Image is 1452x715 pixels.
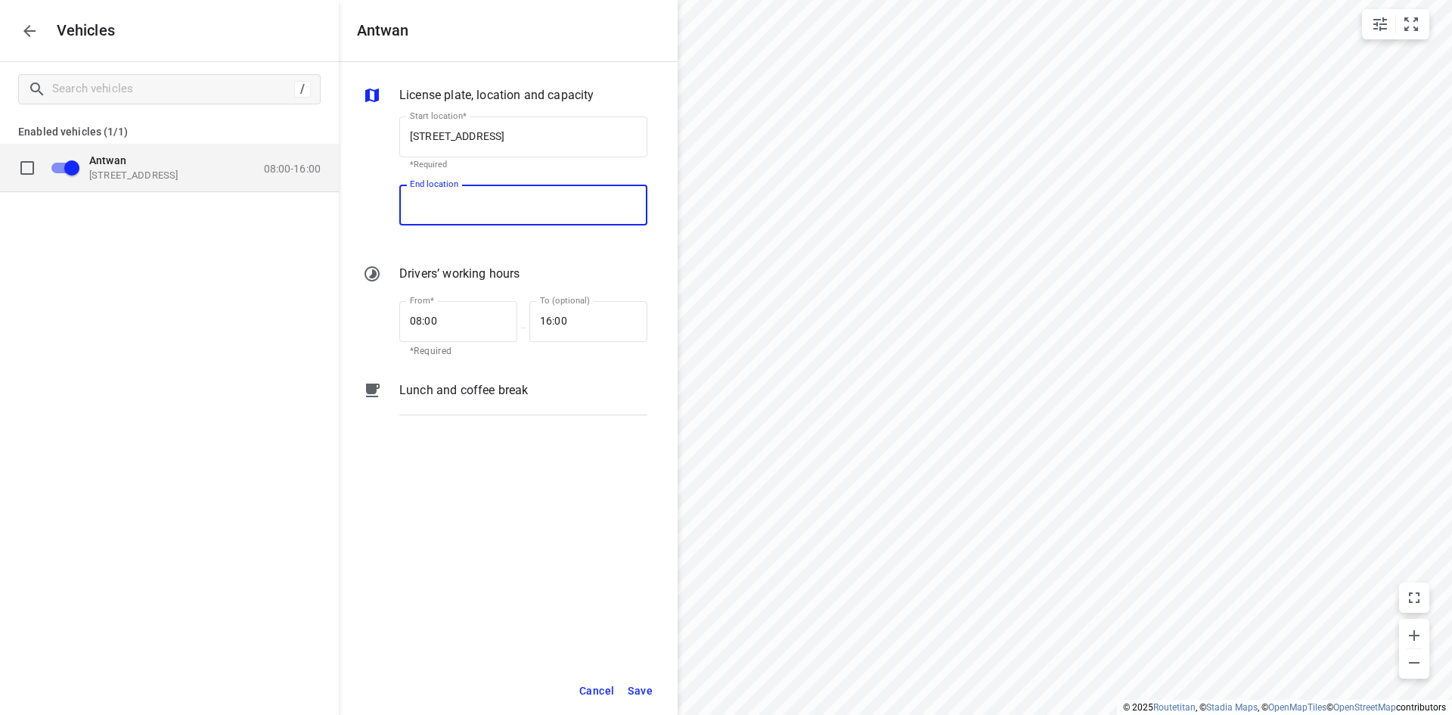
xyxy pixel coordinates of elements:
[1153,702,1196,713] a: Routetitan
[1268,702,1326,713] a: OpenMapTiles
[399,265,520,283] p: Drivers’ working hours
[1123,702,1446,713] li: © 2025 , © , © © contributors
[294,81,311,98] div: /
[363,381,647,427] div: Lunch and coffee break
[89,154,126,166] span: Antwan
[628,682,653,701] span: Save
[45,22,116,39] p: Vehicles
[572,676,621,707] button: Cancel
[89,169,240,181] p: [STREET_ADDRESS]
[264,162,321,174] p: 08:00-16:00
[363,86,647,107] div: License plate, location and capacity
[399,86,594,104] p: License plate, location and capacity
[42,153,80,182] span: Disable
[410,344,507,359] p: *Required
[357,22,408,39] h5: Antwan
[1206,702,1258,713] a: Stadia Maps
[52,77,294,101] input: Search vehicles
[410,160,637,169] p: *Required
[621,676,659,707] button: Save
[517,322,529,334] p: —
[1396,9,1426,39] button: Fit zoom
[1365,9,1395,39] button: Map settings
[363,265,647,286] div: Drivers’ working hours
[1333,702,1396,713] a: OpenStreetMap
[579,682,614,701] span: Cancel
[399,381,528,399] p: Lunch and coffee break
[1362,9,1429,39] div: small contained button group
